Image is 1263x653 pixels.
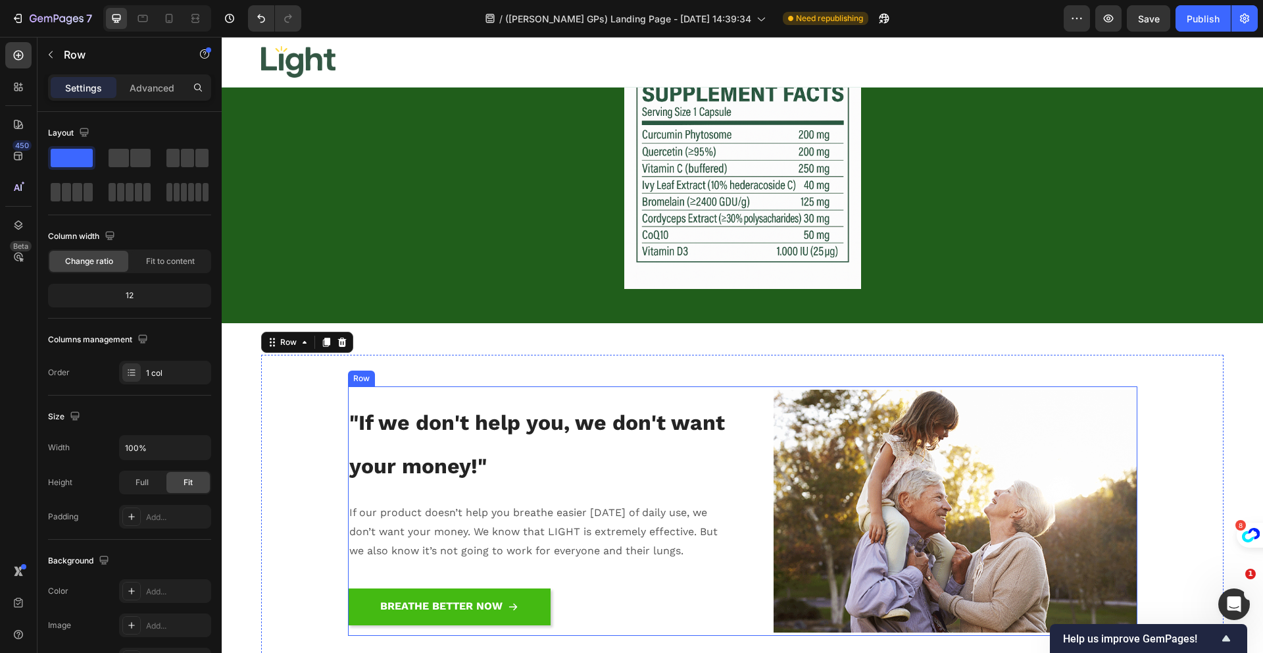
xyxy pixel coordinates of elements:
div: Undo/Redo [248,5,301,32]
span: Need republishing [796,13,863,24]
div: Columns management [48,331,151,349]
img: gempages_583816560389391171-3aae0381-459b-4616-bcec-4cd379c73357.gif [552,353,916,596]
div: Image [48,619,71,631]
div: Add... [146,511,208,523]
span: Fit to content [146,255,195,267]
button: Save [1127,5,1170,32]
span: Fit [184,477,193,488]
div: Row [56,300,78,311]
div: Layout [48,124,92,142]
div: Width [48,442,70,454]
input: Auto [120,436,210,459]
iframe: Design area [222,37,1263,653]
div: Publish [1187,12,1220,26]
div: 12 [51,286,209,305]
div: Height [48,477,72,488]
div: Size [48,408,83,426]
div: Row [129,336,151,348]
p: Settings [65,81,102,95]
span: Help us improve GemPages! [1063,633,1218,645]
div: Column width [48,228,118,246]
div: Padding [48,511,78,523]
div: Beta [10,241,32,251]
p: Advanced [130,81,174,95]
span: Change ratio [65,255,113,267]
div: 1 col [146,367,208,379]
div: 450 [12,140,32,151]
p: Row [64,47,176,63]
p: 7 [86,11,92,26]
span: Full [136,477,149,488]
div: Add... [146,586,208,598]
div: Color [48,585,68,597]
div: Background [48,552,112,570]
button: 7 [5,5,98,32]
div: Add... [146,620,208,632]
iframe: Intercom live chat [1218,588,1250,620]
span: 1 [1245,569,1256,579]
span: / [499,12,503,26]
span: Save [1138,13,1160,24]
button: Publish [1176,5,1231,32]
button: Show survey - Help us improve GemPages! [1063,631,1234,646]
span: ([PERSON_NAME] GPs) Landing Page - [DATE] 14:39:34 [505,12,751,26]
div: Order [48,367,70,379]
